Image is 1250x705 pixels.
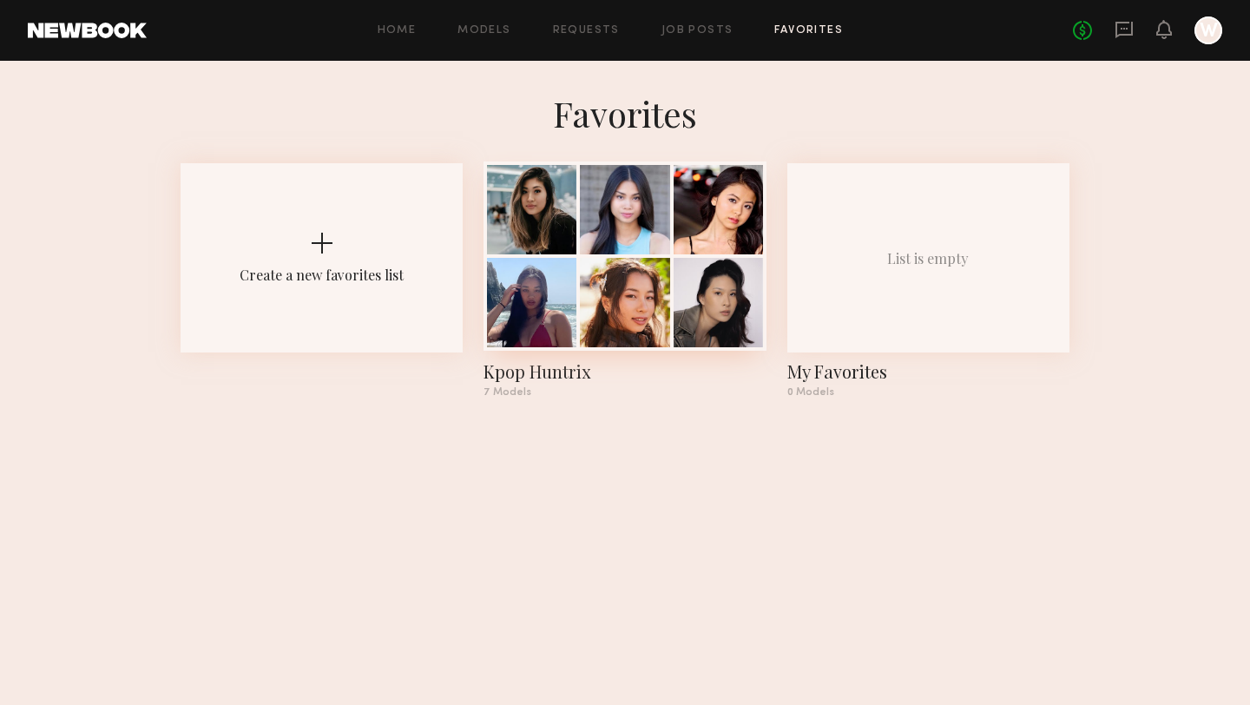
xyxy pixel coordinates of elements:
[787,163,1069,398] a: List is emptyMy Favorites0 Models
[484,387,766,398] div: 7 Models
[457,25,510,36] a: Models
[1194,16,1222,44] a: W
[661,25,734,36] a: Job Posts
[484,163,766,398] a: Kpop Huntrix7 Models
[378,25,417,36] a: Home
[240,266,404,284] div: Create a new favorites list
[181,163,463,412] button: Create a new favorites list
[484,359,766,384] div: Kpop Huntrix
[774,25,843,36] a: Favorites
[553,25,620,36] a: Requests
[787,387,1069,398] div: 0 Models
[887,249,969,267] div: List is empty
[787,359,1069,384] div: My Favorites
